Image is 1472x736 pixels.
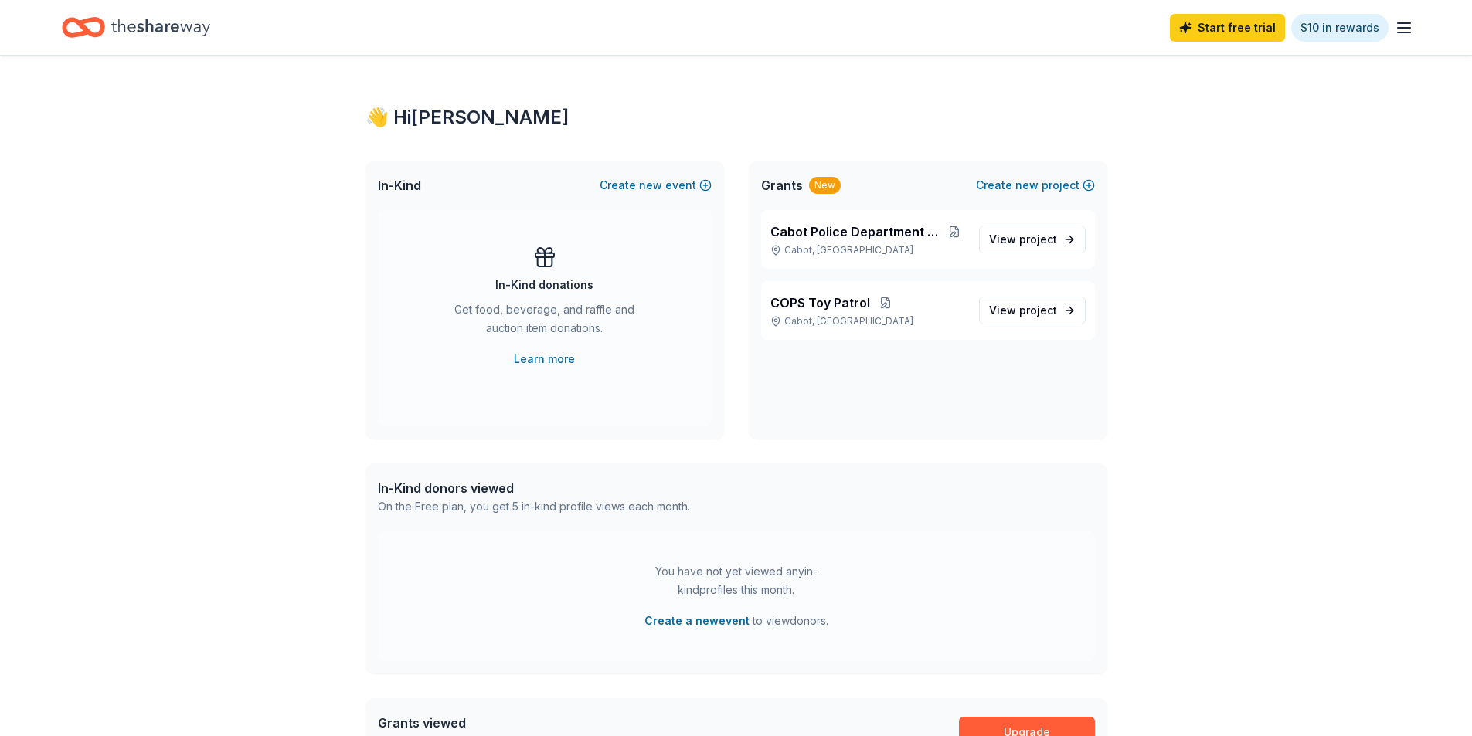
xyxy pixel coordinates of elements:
[600,176,712,195] button: Createnewevent
[644,612,750,630] button: Create a newevent
[514,350,575,368] a: Learn more
[1019,304,1057,317] span: project
[770,293,870,312] span: COPS Toy Patrol
[1015,176,1039,195] span: new
[378,497,690,516] div: On the Free plan, you get 5 in-kind profile views each month.
[761,176,803,195] span: Grants
[378,176,421,195] span: In-Kind
[440,300,650,344] div: Get food, beverage, and raffle and auction item donations.
[976,176,1095,195] button: Createnewproject
[1291,14,1389,42] a: $10 in rewards
[989,301,1057,320] span: View
[1170,14,1285,42] a: Start free trial
[770,315,967,327] p: Cabot, [GEOGRAPHIC_DATA]
[770,222,943,241] span: Cabot Police Department Foundation
[640,562,833,599] div: You have not yet viewed any in-kind profiles this month.
[62,9,210,46] a: Home
[378,479,690,497] div: In-Kind donors viewed
[770,244,967,256] p: Cabot, [GEOGRAPHIC_DATA]
[979,226,1086,253] a: View project
[495,276,593,294] div: In-Kind donations
[365,105,1107,130] div: 👋 Hi [PERSON_NAME]
[809,177,841,194] div: New
[644,612,828,630] span: to view donors .
[1019,232,1057,246] span: project
[989,230,1057,249] span: View
[639,176,662,195] span: new
[979,297,1086,324] a: View project
[378,714,685,732] div: Grants viewed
